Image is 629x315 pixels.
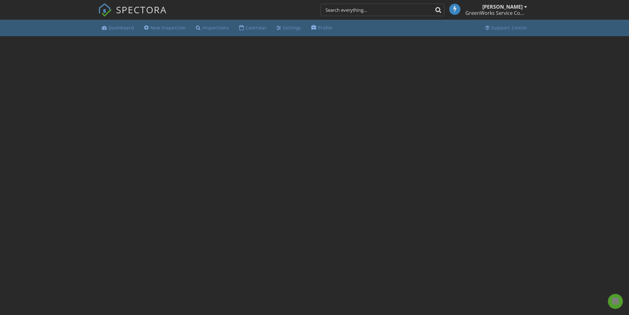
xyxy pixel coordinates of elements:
[98,3,112,17] img: The Best Home Inspection Software - Spectora
[246,25,267,31] div: Calendar
[109,25,134,31] div: Dashboard
[318,25,333,31] div: Profile
[274,22,304,34] a: Settings
[99,22,137,34] a: Dashboard
[150,25,186,31] div: New Inspection
[491,25,528,31] div: Support Center
[237,22,269,34] a: Calendar
[483,22,530,34] a: Support Center
[142,22,188,34] a: New Inspection
[116,3,167,16] span: SPECTORA
[193,22,232,34] a: Inspections
[98,8,167,21] a: SPECTORA
[482,4,523,10] div: [PERSON_NAME]
[283,25,301,31] div: Settings
[465,10,527,16] div: GreenWorks Service Company
[309,22,335,34] a: Profile
[321,4,444,16] input: Search everything...
[202,25,229,31] div: Inspections
[608,294,623,309] div: Open Intercom Messenger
